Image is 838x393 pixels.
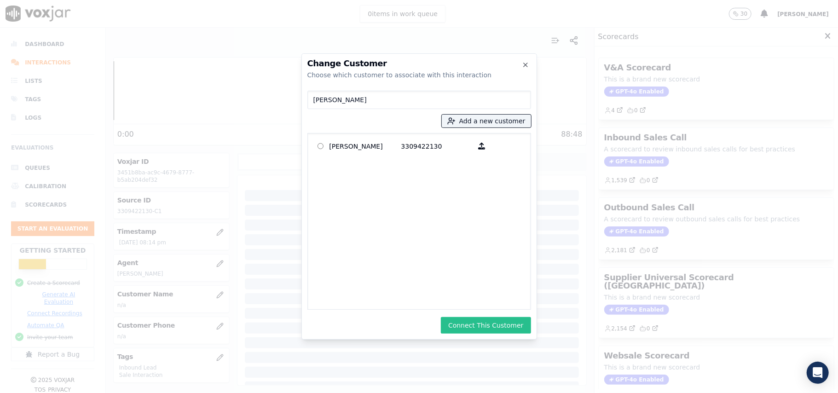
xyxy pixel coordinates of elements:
[401,139,473,153] p: 3309422130
[307,59,531,68] h2: Change Customer
[307,91,531,109] input: Search Customers
[473,139,491,153] button: [PERSON_NAME] 3309422130
[307,70,531,80] div: Choose which customer to associate with this interaction
[442,115,531,127] button: Add a new customer
[318,143,324,149] input: [PERSON_NAME] 3309422130
[441,317,531,334] button: Connect This Customer
[329,139,401,153] p: [PERSON_NAME]
[807,362,829,384] div: Open Intercom Messenger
